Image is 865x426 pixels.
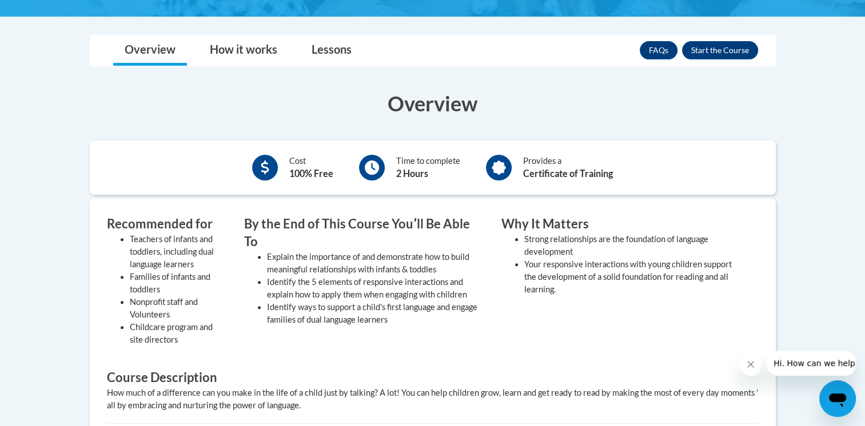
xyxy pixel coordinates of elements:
[739,353,762,376] iframe: Close message
[130,233,227,271] li: Teachers of infants and toddlers, including dual language learners
[267,251,484,276] li: Explain the importance of and demonstrate how to build meaningful relationships with infants & to...
[198,35,289,66] a: How it works
[107,215,227,233] h3: Recommended for
[524,233,742,258] li: Strong relationships are the foundation of language development
[767,351,856,376] iframe: Message from company
[289,155,333,180] div: Cost
[267,301,484,326] li: Identify ways to support a child's first language and engage families of dual language learners
[396,168,428,179] b: 2 Hours
[524,258,742,296] li: Your responsive interactions with young children support the development of a solid foundation fo...
[130,271,227,296] li: Families of infants and toddlers
[523,155,613,180] div: Provides a
[113,35,187,66] a: Overview
[640,41,677,59] a: FAQs
[7,8,93,17] span: Hi. How can we help?
[244,215,484,251] h3: By the End of This Course Youʹll Be Able To
[90,89,776,118] h3: Overview
[819,380,856,417] iframe: Button to launch messaging window
[523,168,613,179] b: Certificate of Training
[107,369,759,387] h3: Course Description
[289,168,333,179] b: 100% Free
[267,276,484,301] li: Identify the 5 elements of responsive interactions and explain how to apply them when engaging wi...
[682,41,758,59] button: Enroll
[501,215,742,233] h3: Why It Matters
[300,35,363,66] a: Lessons
[130,321,227,346] li: Childcare program and site directors
[396,155,460,180] div: Time to complete
[107,387,759,412] div: How much of a difference can you make in the life of a child just by talking? A lot! You can help...
[130,296,227,321] li: Nonprofit staff and Volunteers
